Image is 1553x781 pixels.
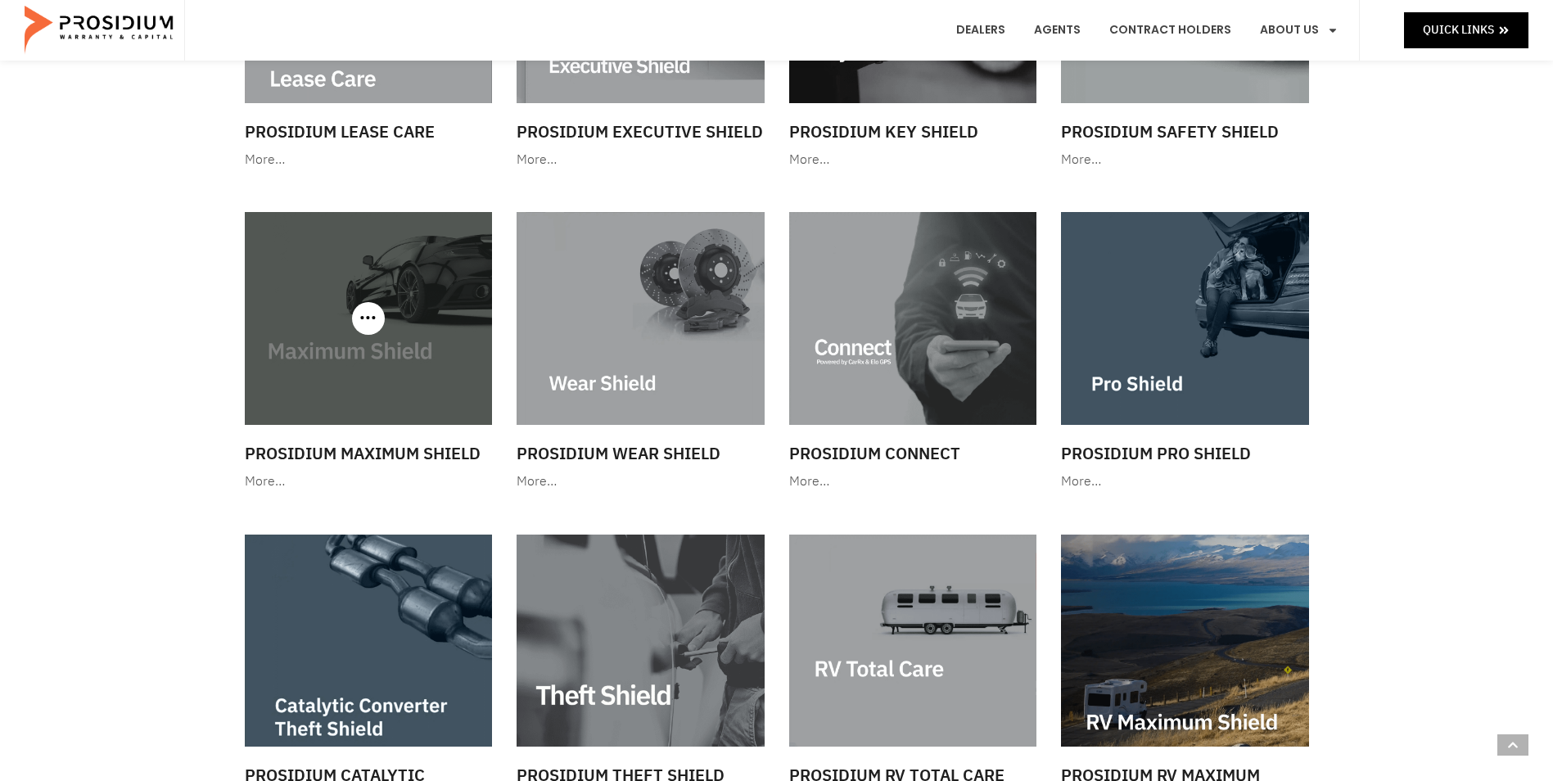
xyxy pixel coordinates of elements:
[789,441,1037,466] h3: Prosidium Connect
[237,204,501,501] a: Prosidium Maximum Shield More…
[789,148,1037,172] div: More…
[789,470,1037,494] div: More…
[517,470,765,494] div: More…
[508,204,773,501] a: Prosidium Wear Shield More…
[1053,204,1317,501] a: Prosidium Pro Shield More…
[1423,20,1494,40] span: Quick Links
[245,120,493,144] h3: Prosidium Lease Care
[517,120,765,144] h3: Prosidium Executive Shield
[245,148,493,172] div: More…
[1061,441,1309,466] h3: Prosidium Pro Shield
[1061,120,1309,144] h3: Prosidium Safety Shield
[245,470,493,494] div: More…
[517,148,765,172] div: More…
[517,441,765,466] h3: Prosidium Wear Shield
[1404,12,1528,47] a: Quick Links
[1061,148,1309,172] div: More…
[789,120,1037,144] h3: Prosidium Key Shield
[1061,470,1309,494] div: More…
[781,204,1045,501] a: Prosidium Connect More…
[245,441,493,466] h3: Prosidium Maximum Shield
